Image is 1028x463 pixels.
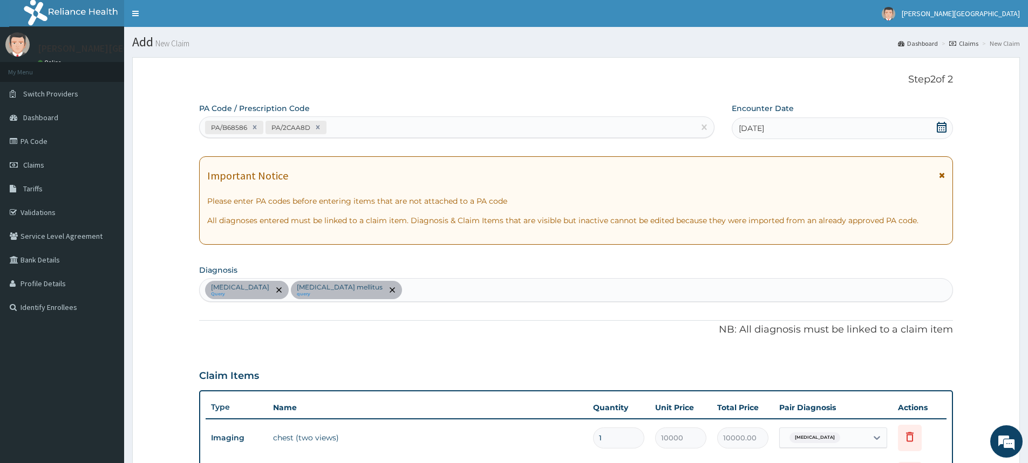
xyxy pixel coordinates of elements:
label: Diagnosis [199,265,237,275]
small: query [297,292,383,297]
td: chest (two views) [268,427,588,448]
li: New Claim [979,39,1020,48]
h3: Claim Items [199,370,259,382]
p: [MEDICAL_DATA] [211,283,269,292]
img: d_794563401_company_1708531726252_794563401 [20,54,44,81]
th: Pair Diagnosis [774,397,893,418]
a: Dashboard [898,39,938,48]
small: Query [211,292,269,297]
textarea: Type your message and hit 'Enter' [5,294,206,332]
p: [MEDICAL_DATA] mellitus [297,283,383,292]
img: User Image [882,7,895,20]
td: Imaging [206,428,268,448]
span: We're online! [63,136,149,245]
th: Quantity [588,397,650,418]
p: Step 2 of 2 [199,74,953,86]
img: User Image [5,32,30,57]
span: remove selection option [387,285,397,295]
th: Type [206,397,268,417]
div: PA/B68586 [208,121,249,134]
small: New Claim [153,39,189,47]
span: [PERSON_NAME][GEOGRAPHIC_DATA] [902,9,1020,18]
p: [PERSON_NAME][GEOGRAPHIC_DATA] [38,44,198,53]
span: remove selection option [274,285,284,295]
p: Please enter PA codes before entering items that are not attached to a PA code [207,196,945,206]
div: Chat with us now [56,60,181,74]
h1: Add [132,35,1020,49]
span: Switch Providers [23,89,78,99]
th: Name [268,397,588,418]
span: [DATE] [739,123,764,134]
label: PA Code / Prescription Code [199,103,310,114]
div: PA/2CAA8D [268,121,312,134]
h1: Important Notice [207,170,288,182]
p: NB: All diagnosis must be linked to a claim item [199,323,953,337]
span: Tariffs [23,184,43,194]
th: Unit Price [650,397,712,418]
span: Dashboard [23,113,58,122]
span: Claims [23,160,44,170]
th: Total Price [712,397,774,418]
a: Online [38,59,64,66]
div: Minimize live chat window [177,5,203,31]
a: Claims [949,39,978,48]
label: Encounter Date [732,103,794,114]
th: Actions [893,397,947,418]
p: All diagnoses entered must be linked to a claim item. Diagnosis & Claim Items that are visible bu... [207,215,945,226]
span: [MEDICAL_DATA] [789,432,840,443]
